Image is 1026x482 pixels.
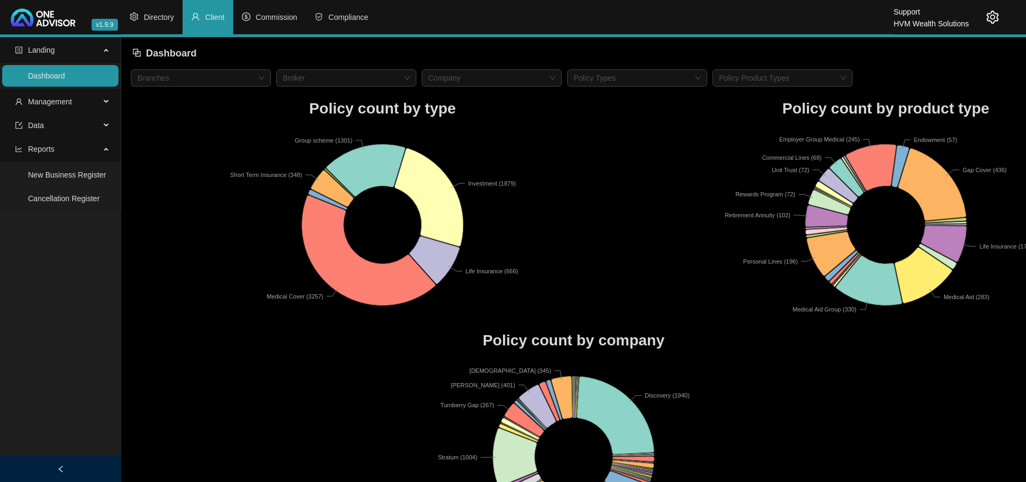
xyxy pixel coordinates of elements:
a: Cancellation Register [28,194,100,203]
span: left [57,465,65,473]
span: v1.9.9 [92,19,118,31]
text: Medical Aid Group (330) [792,306,856,313]
span: Dashboard [146,48,197,59]
span: profile [15,46,23,54]
text: Discovery (1940) [645,392,689,399]
span: Commission [256,13,297,22]
text: Endowment (57) [913,136,957,143]
text: [PERSON_NAME] (401) [451,382,515,388]
h1: Policy count by company [131,329,1016,352]
a: New Business Register [28,171,106,179]
text: Medical Cover (3257) [267,293,323,299]
text: Retirement Annuity (102) [724,211,790,218]
text: Unit Trust (72) [772,166,809,173]
span: setting [986,11,999,24]
a: Dashboard [28,72,65,80]
text: Personal Lines (196) [743,258,798,264]
span: Management [28,97,72,106]
span: safety [315,12,323,21]
span: Data [28,121,44,130]
text: Gap Cover (436) [962,166,1007,173]
span: import [15,122,23,129]
span: dollar [242,12,250,21]
text: Life Insurance (666) [465,268,518,274]
span: user [15,98,23,105]
text: Rewards Program (72) [735,191,795,197]
text: Turnberry Gap (267) [441,402,494,408]
span: Directory [144,13,174,22]
span: Client [205,13,225,22]
text: Short Term Insurance (348) [230,172,302,178]
text: [DEMOGRAPHIC_DATA] (345) [470,367,552,374]
span: setting [130,12,138,21]
span: Landing [28,46,55,54]
text: Commercial Lines (68) [762,154,822,160]
text: Medical Aid (283) [944,294,989,300]
text: Stratum (1004) [438,454,477,460]
text: Employer Group Medical (245) [779,136,860,143]
span: Compliance [329,13,368,22]
text: Investment (1879) [468,180,516,186]
h1: Policy count by type [131,97,634,120]
div: Support [894,3,969,15]
span: Reports [28,145,54,153]
span: block [132,48,142,58]
img: 2df55531c6924b55f21c4cf5d4484680-logo-light.svg [11,9,75,26]
span: user [191,12,200,21]
span: line-chart [15,145,23,153]
div: HVM Wealth Solutions [894,15,969,26]
text: Group scheme (1301) [295,137,352,143]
